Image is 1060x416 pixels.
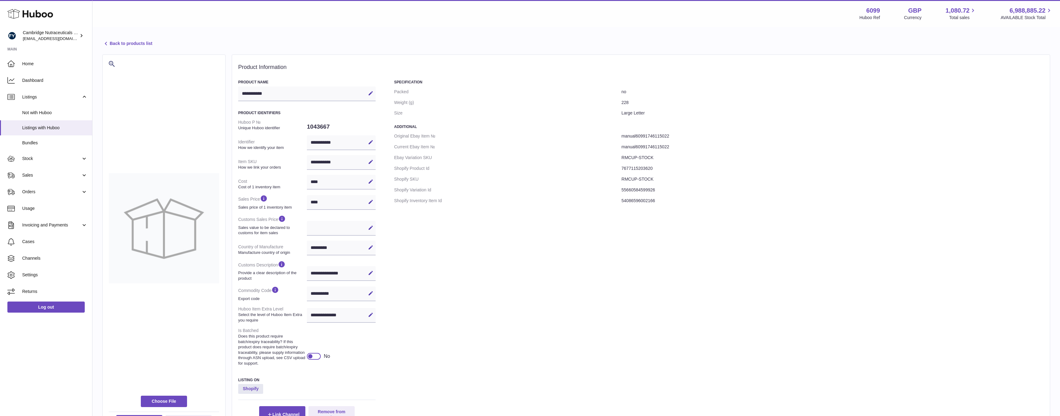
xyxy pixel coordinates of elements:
[622,108,1044,118] dd: Large Letter
[908,6,921,15] strong: GBP
[394,152,622,163] dt: Ebay Variation SKU
[394,124,1044,129] h3: Additional
[394,163,622,174] dt: Shopify Product Id
[238,110,376,115] h3: Product Identifiers
[102,40,152,47] a: Back to products list
[238,312,305,323] strong: Select the level of Huboo Item Extra you require
[7,302,85,313] a: Log out
[22,272,88,278] span: Settings
[946,6,970,15] span: 1,080.72
[1009,6,1046,15] span: 6,988,885.22
[622,142,1044,152] dd: manual60991746115022
[238,80,376,85] h3: Product Name
[238,156,307,172] dt: Item SKU
[109,173,219,283] img: no-photo-large.jpg
[238,378,376,382] h3: Listing On
[238,165,305,170] strong: How we link your orders
[238,258,307,283] dt: Customs Description
[394,86,622,97] dt: Packed
[394,185,622,195] dt: Shopify Variation Id
[238,225,305,236] strong: Sales value to be declared to customs for item sales
[622,163,1044,174] dd: 7677115203620
[22,156,81,162] span: Stock
[622,185,1044,195] dd: 55660584599926
[394,174,622,185] dt: Shopify SKU
[238,137,307,153] dt: Identifier
[622,174,1044,185] dd: RMCUP-STOCK
[866,6,880,15] strong: 6099
[22,206,88,211] span: Usage
[324,353,330,360] div: No
[238,250,305,255] strong: Manufacture country of origin
[22,239,88,245] span: Cases
[23,30,78,42] div: Cambridge Nutraceuticals Ltd
[394,80,1044,85] h3: Specification
[22,94,81,100] span: Listings
[394,97,622,108] dt: Weight (g)
[238,192,307,212] dt: Sales Price
[22,255,88,261] span: Channels
[622,131,1044,142] dd: manual60991746115022
[1001,15,1053,21] span: AVAILABLE Stock Total
[859,15,880,21] div: Huboo Ref
[394,108,622,118] dt: Size
[946,6,977,21] a: 1,080.72 Total sales
[238,283,307,304] dt: Commodity Code
[238,64,1044,71] h2: Product Information
[904,15,922,21] div: Currency
[238,184,305,190] strong: Cost of 1 inventory item
[949,15,976,21] span: Total sales
[238,212,307,238] dt: Customs Sales Price
[238,145,305,150] strong: How we identify your item
[22,78,88,83] span: Dashboard
[238,270,305,281] strong: Provide a clear description of the product
[7,31,17,40] img: huboo@camnutra.com
[622,195,1044,206] dd: 54086596002166
[394,142,622,152] dt: Current Ebay Item №
[23,36,91,41] span: [EMAIL_ADDRESS][DOMAIN_NAME]
[238,325,307,368] dt: Is Batched
[22,125,88,131] span: Listings with Huboo
[238,242,307,258] dt: Country of Manufacture
[22,61,88,67] span: Home
[238,125,305,131] strong: Unique Huboo identifier
[22,222,81,228] span: Invoicing and Payments
[394,131,622,142] dt: Original Ebay Item №
[238,296,305,302] strong: Export code
[622,152,1044,163] dd: RMCUP-STOCK
[238,117,307,133] dt: Huboo P №
[622,97,1044,108] dd: 228
[22,140,88,146] span: Bundles
[238,304,307,325] dt: Huboo Item Extra Level
[394,195,622,206] dt: Shopify Inventory Item Id
[238,176,307,192] dt: Cost
[22,189,81,195] span: Orders
[622,86,1044,97] dd: no
[1001,6,1053,21] a: 6,988,885.22 AVAILABLE Stock Total
[22,172,81,178] span: Sales
[22,289,88,294] span: Returns
[238,384,263,394] strong: Shopify
[307,120,376,133] dd: 1043667
[141,396,187,407] span: Choose File
[22,110,88,116] span: Not with Huboo
[238,334,305,366] strong: Does this product require batch/expiry traceability? If this product does require batch/expiry tr...
[238,205,305,210] strong: Sales price of 1 inventory item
